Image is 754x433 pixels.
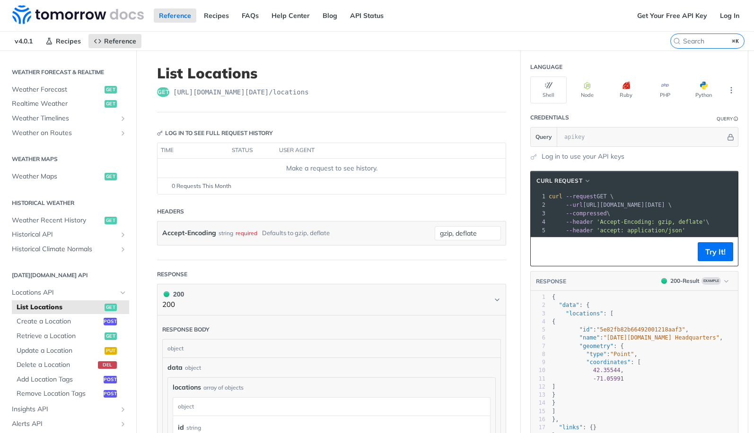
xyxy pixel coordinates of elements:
[552,416,559,423] span: },
[552,367,624,374] span: ,
[647,76,683,103] button: PHP
[161,163,502,173] div: Make a request to see history.
[685,76,722,103] button: Python
[724,83,738,97] button: More Languages
[531,416,545,424] div: 16
[579,334,600,341] span: "name"
[105,304,117,311] span: get
[715,8,745,23] a: Log In
[105,173,117,180] span: get
[566,227,593,234] span: --header
[531,350,545,358] div: 8
[173,398,488,416] div: object
[105,86,117,93] span: get
[531,408,545,416] div: 15
[531,310,545,318] div: 3
[549,193,614,200] span: GET \
[12,405,117,414] span: Insights API
[730,36,742,46] kbd: ⌘K
[104,318,117,325] span: post
[119,115,127,122] button: Show subpages for Weather Timelines
[535,133,552,141] span: Query
[7,271,129,280] h2: [DATE][DOMAIN_NAME] API
[12,419,117,429] span: Alerts API
[552,318,555,325] span: {
[530,113,569,122] div: Credentials
[535,277,567,286] button: RESPONSE
[531,301,545,309] div: 2
[632,8,712,23] a: Get Your Free API Key
[162,289,501,310] button: 200 200200
[7,213,129,228] a: Weather Recent Historyget
[12,5,144,24] img: Tomorrow.io Weather API Docs
[163,340,498,357] div: object
[17,389,101,399] span: Remove Location Tags
[17,375,101,384] span: Add Location Tags
[7,402,129,416] a: Insights APIShow subpages for Insights API
[531,391,545,399] div: 13
[17,331,102,341] span: Retrieve a Location
[559,302,579,308] span: "data"
[531,192,547,201] div: 1
[12,245,117,254] span: Historical Climate Normals
[552,351,638,357] span: : ,
[531,366,545,374] div: 10
[158,143,228,158] th: time
[552,424,596,431] span: : {}
[531,226,547,235] div: 5
[185,364,201,372] div: object
[531,209,547,218] div: 3
[657,276,733,286] button: 200200-ResultExample
[7,417,129,431] a: Alerts APIShow subpages for Alerts API
[17,317,101,326] span: Create a Location
[549,193,562,200] span: curl
[552,310,614,317] span: : [
[12,373,129,387] a: Add Location Tagspost
[552,343,624,349] span: : {
[105,100,117,108] span: get
[531,218,547,226] div: 4
[7,170,129,184] a: Weather Mapsget
[12,300,129,314] a: List Locationsget
[549,219,710,225] span: \
[530,63,562,71] div: Language
[98,361,117,369] span: del
[536,177,582,185] span: cURL Request
[552,302,590,308] span: : {
[104,37,136,45] span: Reference
[17,360,96,370] span: Delete a Location
[7,111,129,126] a: Weather TimelinesShow subpages for Weather Timelines
[560,127,726,146] input: apikey
[119,246,127,253] button: Show subpages for Historical Climate Normals
[7,199,129,207] h2: Historical Weather
[7,97,129,111] a: Realtime Weatherget
[726,132,736,142] button: Hide
[593,375,596,382] span: -
[12,329,129,343] a: Retrieve a Locationget
[701,277,721,285] span: Example
[566,219,593,225] span: --header
[236,226,257,240] div: required
[157,129,273,137] div: Log in to see full request history
[559,424,583,431] span: "links"
[552,294,555,300] span: {
[535,245,549,259] button: Copy to clipboard
[12,344,129,358] a: Update a Locationput
[493,296,501,304] svg: Chevron
[673,37,681,45] svg: Search
[104,376,117,383] span: post
[157,87,169,97] span: get
[12,288,117,297] span: Locations API
[12,99,102,109] span: Realtime Weather
[531,334,545,342] div: 6
[219,226,233,240] div: string
[12,128,117,138] span: Weather on Routes
[7,242,129,256] a: Historical Climate NormalsShow subpages for Historical Climate Normals
[173,87,309,97] span: https://api.tomorrow.io/v4/locations
[40,34,86,48] a: Recipes
[566,202,583,208] span: --url
[104,390,117,398] span: post
[670,277,700,285] div: 200 - Result
[17,303,102,312] span: List Locations
[12,85,102,94] span: Weather Forecast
